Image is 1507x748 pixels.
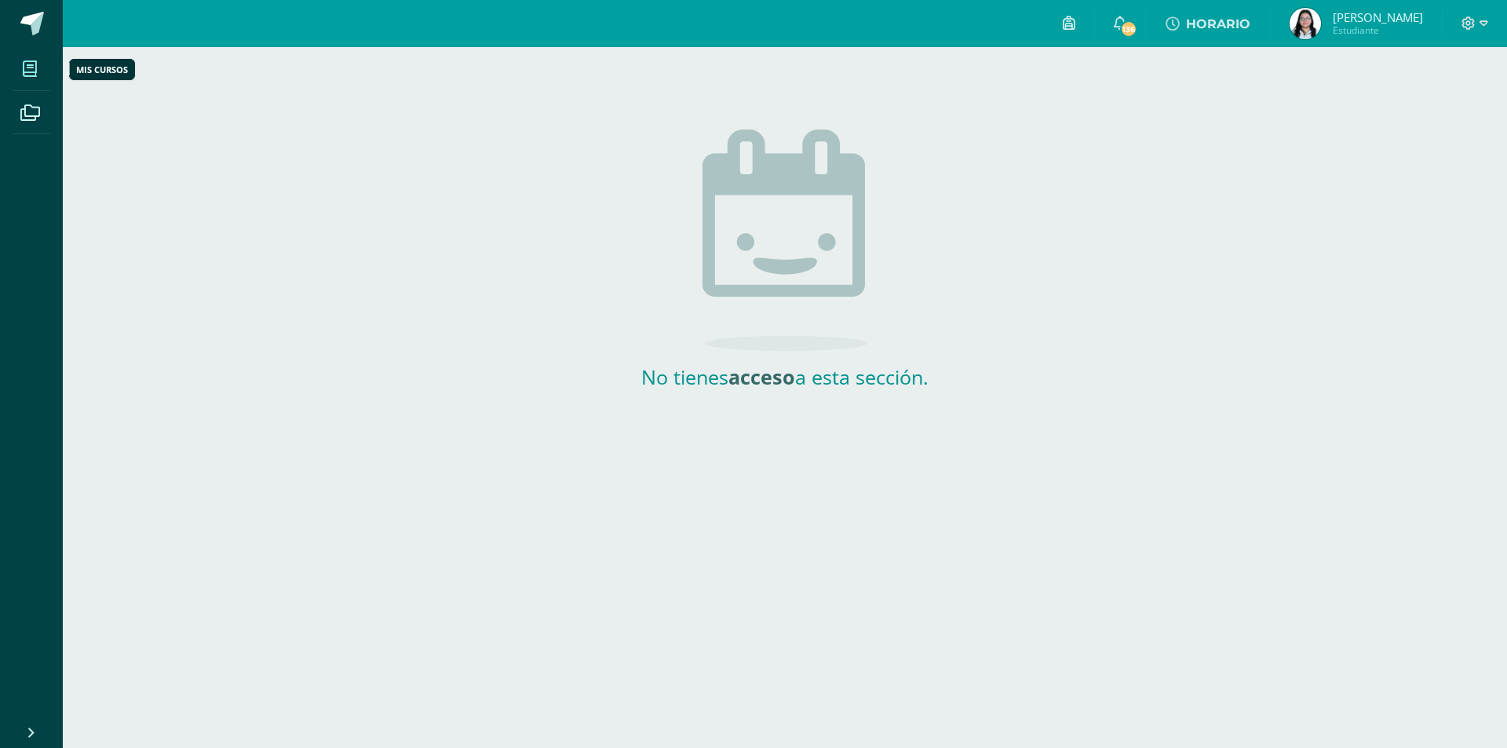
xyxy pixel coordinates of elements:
span: 136 [1120,20,1137,38]
strong: acceso [728,363,795,390]
h2: No tienes a esta sección. [628,363,942,390]
img: no_activities.png [702,130,867,351]
img: 66850f1229c26491d2d55dedbf2378ee.png [1290,8,1321,39]
span: Estudiante [1333,24,1423,37]
div: Mis cursos [76,64,128,75]
span: [PERSON_NAME] [1333,9,1423,25]
span: HORARIO [1186,16,1250,31]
